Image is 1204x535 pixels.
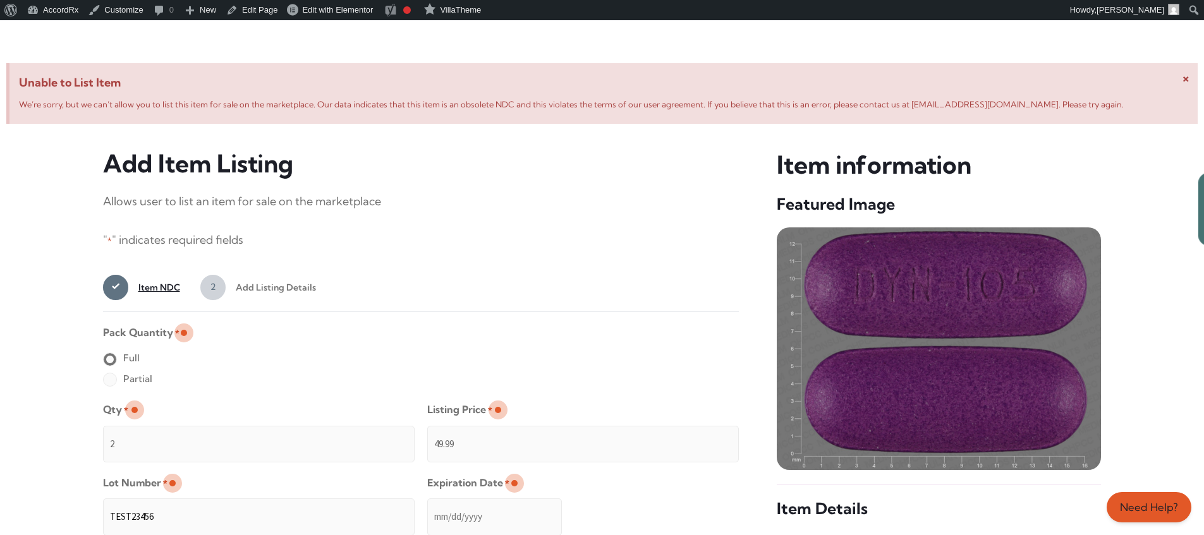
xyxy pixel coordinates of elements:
label: Lot Number [103,472,167,493]
span: 2 [200,275,226,300]
label: Qty [103,399,128,420]
label: Partial [103,369,152,389]
span: Unable to List Item [19,73,1188,93]
span: × [1183,69,1189,85]
label: Listing Price [427,399,492,420]
span: 1 [103,275,128,300]
a: 1Item NDC [103,275,180,300]
h3: Add Item Listing [103,149,739,179]
a: Need Help? [1107,492,1191,522]
p: Allows user to list an item for sale on the marketplace [103,191,739,212]
div: Focus keyphrase not set [403,6,411,14]
h5: Item Details [777,498,1101,519]
span: We’re sorry, but we can’t allow you to list this item for sale on the marketplace. Our data indic... [19,99,1124,109]
h5: Featured Image [777,194,1101,215]
input: mm/dd/yyyy [427,498,562,535]
legend: Pack Quantity [103,322,179,343]
label: Full [103,348,140,368]
h3: Item information [777,149,1101,181]
span: Item NDC [128,275,180,300]
p: " " indicates required fields [103,230,739,251]
span: [PERSON_NAME] [1097,5,1164,15]
label: Expiration Date [427,472,509,493]
span: Edit with Elementor [302,5,373,15]
span: Add Listing Details [226,275,316,300]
